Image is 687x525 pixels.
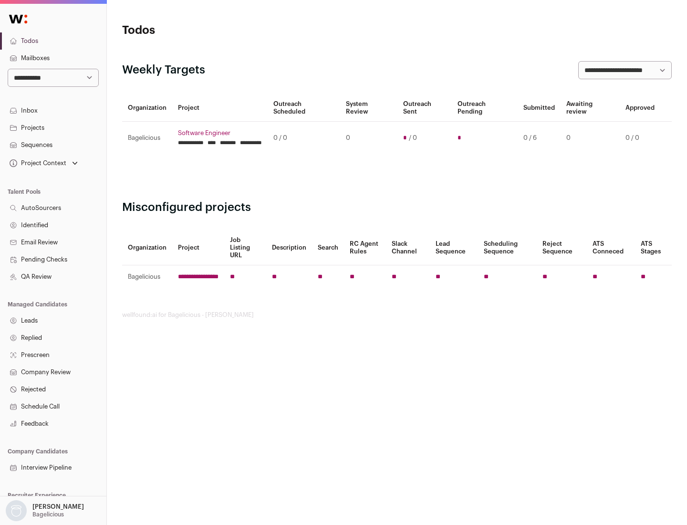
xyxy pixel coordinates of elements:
footer: wellfound:ai for Bagelicious - [PERSON_NAME] [122,311,672,319]
th: RC Agent Rules [344,231,385,265]
th: Scheduling Sequence [478,231,537,265]
button: Open dropdown [4,500,86,521]
img: nopic.png [6,500,27,521]
td: 0 / 0 [268,122,340,155]
h2: Weekly Targets [122,63,205,78]
th: Organization [122,231,172,265]
span: / 0 [409,134,417,142]
td: Bagelicious [122,265,172,289]
th: Outreach Sent [397,94,452,122]
th: Search [312,231,344,265]
th: Approved [620,94,660,122]
th: Submitted [518,94,561,122]
p: Bagelicious [32,511,64,518]
h1: Todos [122,23,305,38]
div: Project Context [8,159,66,167]
th: ATS Stages [635,231,672,265]
a: Software Engineer [178,129,262,137]
th: System Review [340,94,397,122]
td: 0 [340,122,397,155]
td: 0 / 0 [620,122,660,155]
th: ATS Conneced [587,231,635,265]
th: Project [172,94,268,122]
th: Reject Sequence [537,231,587,265]
p: [PERSON_NAME] [32,503,84,511]
img: Wellfound [4,10,32,29]
th: Awaiting review [561,94,620,122]
button: Open dropdown [8,157,80,170]
th: Job Listing URL [224,231,266,265]
th: Outreach Scheduled [268,94,340,122]
td: 0 [561,122,620,155]
th: Slack Channel [386,231,430,265]
th: Lead Sequence [430,231,478,265]
th: Description [266,231,312,265]
th: Organization [122,94,172,122]
td: Bagelicious [122,122,172,155]
td: 0 / 6 [518,122,561,155]
th: Project [172,231,224,265]
th: Outreach Pending [452,94,517,122]
h2: Misconfigured projects [122,200,672,215]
